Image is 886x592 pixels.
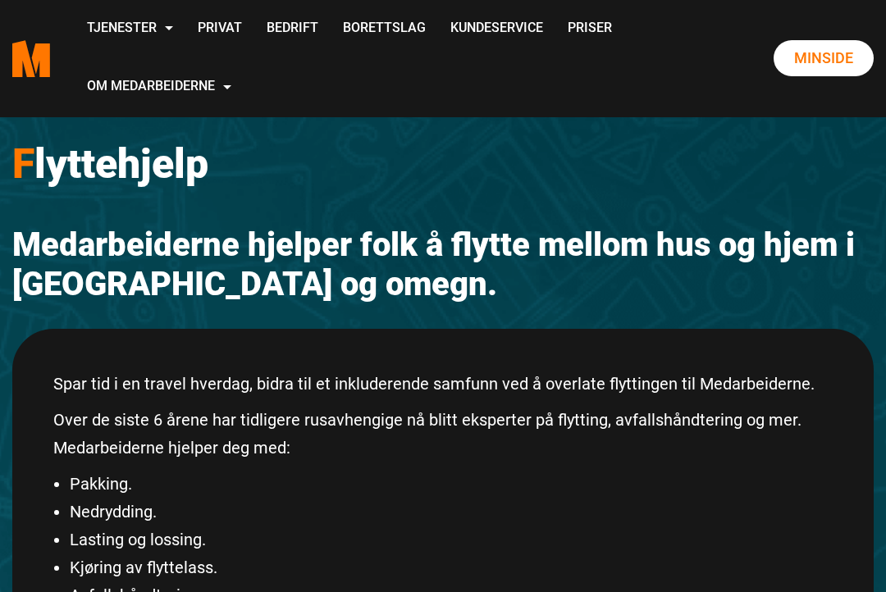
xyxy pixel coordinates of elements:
span: F [12,140,34,188]
li: Nedrydding. [70,498,833,526]
a: Om Medarbeiderne [75,58,244,116]
p: Over de siste 6 årene har tidligere rusavhengige nå blitt eksperter på flytting, avfallshåndterin... [53,406,833,462]
li: Kjøring av flyttelass. [70,553,833,581]
h2: Medarbeiderne hjelper folk å flytte mellom hus og hjem i [GEOGRAPHIC_DATA] og omegn. [12,225,874,304]
h1: lyttehjelp [12,139,874,189]
p: Spar tid i en travel hverdag, bidra til et inkluderende samfunn ved å overlate flyttingen til Med... [53,370,833,398]
a: Minside [774,40,874,76]
li: Lasting og lossing. [70,526,833,553]
a: Medarbeiderne start page [12,28,50,89]
li: Pakking. [70,470,833,498]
